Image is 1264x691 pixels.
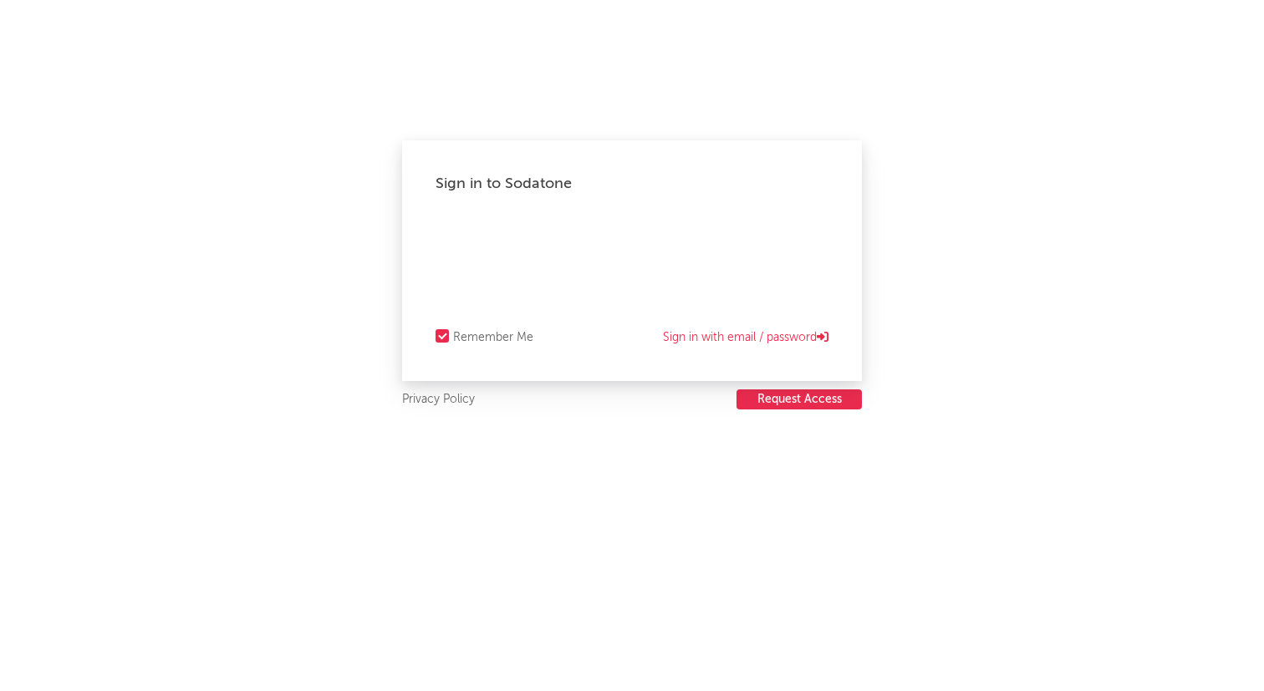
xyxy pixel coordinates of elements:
a: Sign in with email / password [663,328,828,348]
iframe: To enrich screen reader interactions, please activate Accessibility in Grammarly extension settings [436,219,828,302]
a: Privacy Policy [402,389,475,410]
div: Sign in to Sodatone [436,174,828,194]
div: Remember Me [453,328,533,348]
button: Request Access [736,389,862,409]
